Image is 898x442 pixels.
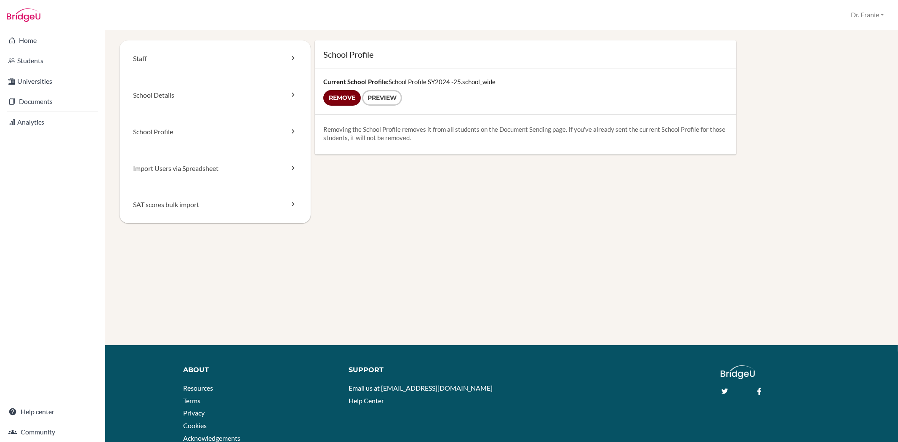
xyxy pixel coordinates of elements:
button: Dr. Eranie [847,7,888,23]
p: Removing the School Profile removes it from all students on the Document Sending page. If you've ... [323,125,728,142]
a: School Details [120,77,311,114]
a: Resources [183,384,213,392]
a: Students [2,52,103,69]
a: Preview [362,90,402,106]
a: Terms [183,397,200,405]
div: About [183,365,336,375]
a: Privacy [183,409,205,417]
a: Help center [2,403,103,420]
a: Import Users via Spreadsheet [120,150,311,187]
a: SAT scores bulk import [120,186,311,223]
a: Documents [2,93,103,110]
a: Help Center [349,397,384,405]
a: Acknowledgements [183,434,240,442]
input: Remove [323,90,361,106]
a: Staff [120,40,311,77]
a: Analytics [2,114,103,130]
div: Support [349,365,493,375]
a: Home [2,32,103,49]
a: Universities [2,73,103,90]
a: Cookies [183,421,207,429]
h1: School Profile [323,49,728,60]
img: Bridge-U [7,8,40,22]
a: Email us at [EMAIL_ADDRESS][DOMAIN_NAME] [349,384,493,392]
img: logo_white@2x-f4f0deed5e89b7ecb1c2cc34c3e3d731f90f0f143d5ea2071677605dd97b5244.png [721,365,755,379]
div: School Profile SY2024 -25.school_wide [315,69,736,114]
strong: Current School Profile: [323,78,389,85]
a: Community [2,423,103,440]
a: School Profile [120,114,311,150]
